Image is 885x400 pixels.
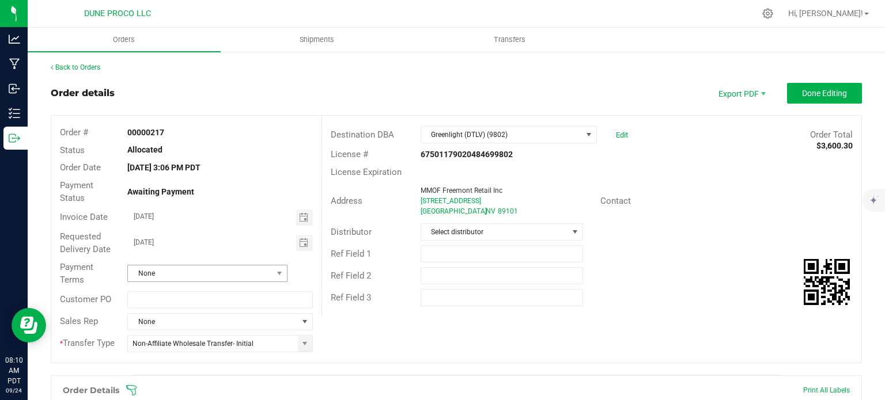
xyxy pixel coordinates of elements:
[706,83,776,104] li: Export PDF
[9,58,20,70] inline-svg: Manufacturing
[84,9,151,18] span: DUNE PROCO LLC
[60,316,98,326] span: Sales Rep
[60,127,88,138] span: Order #
[414,28,607,52] a: Transfers
[331,129,394,140] span: Destination DBA
[128,265,273,281] span: None
[63,386,119,395] h1: Order Details
[60,231,111,255] span: Requested Delivery Date
[127,163,201,172] strong: [DATE] 3:06 PM PDT
[5,355,22,386] p: 08:10 AM PDT
[810,129,853,140] span: Order Total
[60,262,93,285] span: Payment Terms
[616,131,628,139] a: Edit
[331,227,372,237] span: Distributor
[60,162,101,173] span: Order Date
[788,9,863,18] span: Hi, [PERSON_NAME]!
[421,127,582,143] span: Greenlight (DTLV) (9802)
[421,186,502,195] span: MMOF Freemont Retail Inc
[761,8,775,19] div: Manage settings
[421,224,568,240] span: Select distributor
[485,207,486,215] span: ,
[421,207,487,215] span: [GEOGRAPHIC_DATA]
[60,180,93,204] span: Payment Status
[331,149,368,159] span: License #
[28,28,221,52] a: Orders
[12,308,46,342] iframe: Resource center
[51,63,100,71] a: Back to Orders
[802,89,847,98] span: Done Editing
[331,271,371,281] span: Ref Field 2
[97,35,150,45] span: Orders
[127,128,164,137] strong: 00000217
[421,150,513,159] strong: 67501179020484699802
[127,145,162,154] strong: Allocated
[816,141,853,150] strong: $3,600.30
[486,207,496,215] span: NV
[51,86,115,100] div: Order details
[9,83,20,94] inline-svg: Inbound
[804,259,850,305] img: Scan me!
[421,197,481,205] span: [STREET_ADDRESS]
[127,187,194,196] strong: Awaiting Payment
[9,108,20,119] inline-svg: Inventory
[9,33,20,45] inline-svg: Analytics
[9,132,20,144] inline-svg: Outbound
[787,83,862,104] button: Done Editing
[128,314,297,330] span: None
[284,35,350,45] span: Shipments
[60,212,108,222] span: Invoice Date
[296,209,313,226] span: Toggle calendar
[498,207,518,215] span: 89101
[5,386,22,395] p: 09/24
[331,249,371,259] span: Ref Field 1
[600,196,631,206] span: Contact
[296,235,313,251] span: Toggle calendar
[60,294,111,304] span: Customer PO
[331,196,362,206] span: Address
[331,292,371,303] span: Ref Field 3
[804,259,850,305] qrcode: 00000217
[221,28,414,52] a: Shipments
[478,35,541,45] span: Transfers
[60,145,85,155] span: Status
[60,338,115,348] span: Transfer Type
[331,167,402,177] span: License Expiration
